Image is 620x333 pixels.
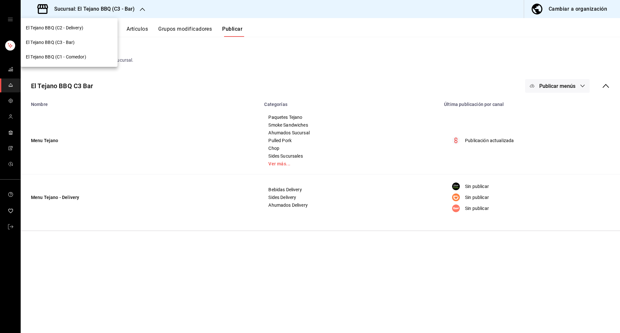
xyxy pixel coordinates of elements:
span: El Tejano BBQ (C2 - Delivery) [26,25,83,31]
div: El Tejano BBQ (C3 - Bar) [21,35,118,50]
div: El Tejano BBQ (C2 - Delivery) [21,21,118,35]
span: El Tejano BBQ (C3 - Bar) [26,39,75,46]
span: El Tejano BBQ (C1 - Comedor) [26,54,86,60]
div: El Tejano BBQ (C1 - Comedor) [21,50,118,64]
